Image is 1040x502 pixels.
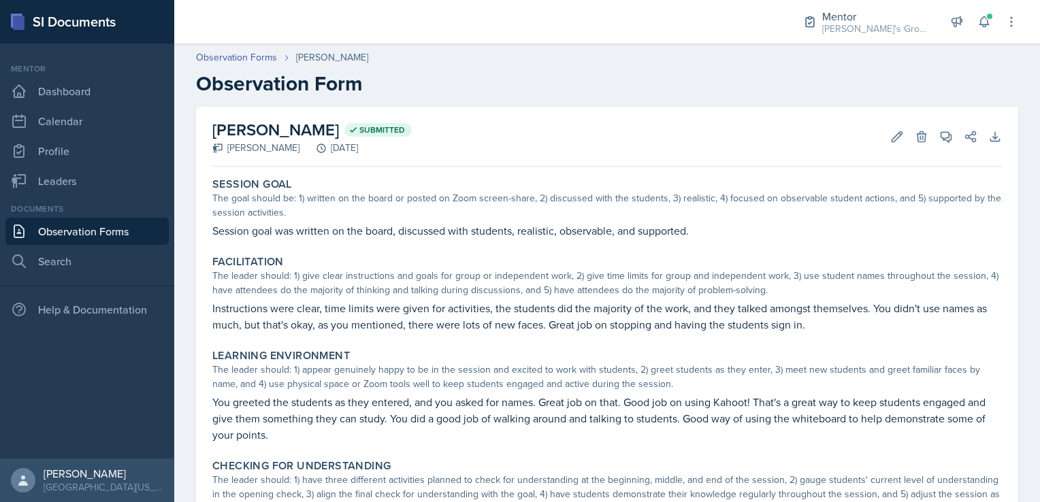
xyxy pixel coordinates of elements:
a: Leaders [5,167,169,195]
label: Session Goal [212,178,292,191]
span: Submitted [359,124,405,135]
label: Checking for Understanding [212,459,391,473]
p: Session goal was written on the board, discussed with students, realistic, observable, and suppor... [212,222,1002,239]
div: Documents [5,203,169,215]
div: Mentor [5,63,169,75]
a: Observation Forms [196,50,277,65]
div: The leader should: 1) appear genuinely happy to be in the session and excited to work with studen... [212,363,1002,391]
div: The leader should: 1) give clear instructions and goals for group or independent work, 2) give ti... [212,269,1002,297]
h2: Observation Form [196,71,1018,96]
div: [GEOGRAPHIC_DATA][US_STATE] in [GEOGRAPHIC_DATA] [44,480,163,494]
p: You greeted the students as they entered, and you asked for names. Great job on that. Good job on... [212,394,1002,443]
label: Learning Environment [212,349,350,363]
p: Instructions were clear, time limits were given for activities, the students did the majority of ... [212,300,1002,333]
a: Dashboard [5,78,169,105]
div: [DATE] [299,141,358,155]
div: [PERSON_NAME] [212,141,299,155]
div: [PERSON_NAME] [296,50,368,65]
h2: [PERSON_NAME] [212,118,412,142]
a: Observation Forms [5,218,169,245]
div: Help & Documentation [5,296,169,323]
a: Calendar [5,107,169,135]
a: Profile [5,137,169,165]
div: Mentor [822,8,931,24]
a: Search [5,248,169,275]
label: Facilitation [212,255,284,269]
div: The goal should be: 1) written on the board or posted on Zoom screen-share, 2) discussed with the... [212,191,1002,220]
div: [PERSON_NAME] [44,467,163,480]
div: [PERSON_NAME]'s Group / Fall 2025 [822,22,931,36]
